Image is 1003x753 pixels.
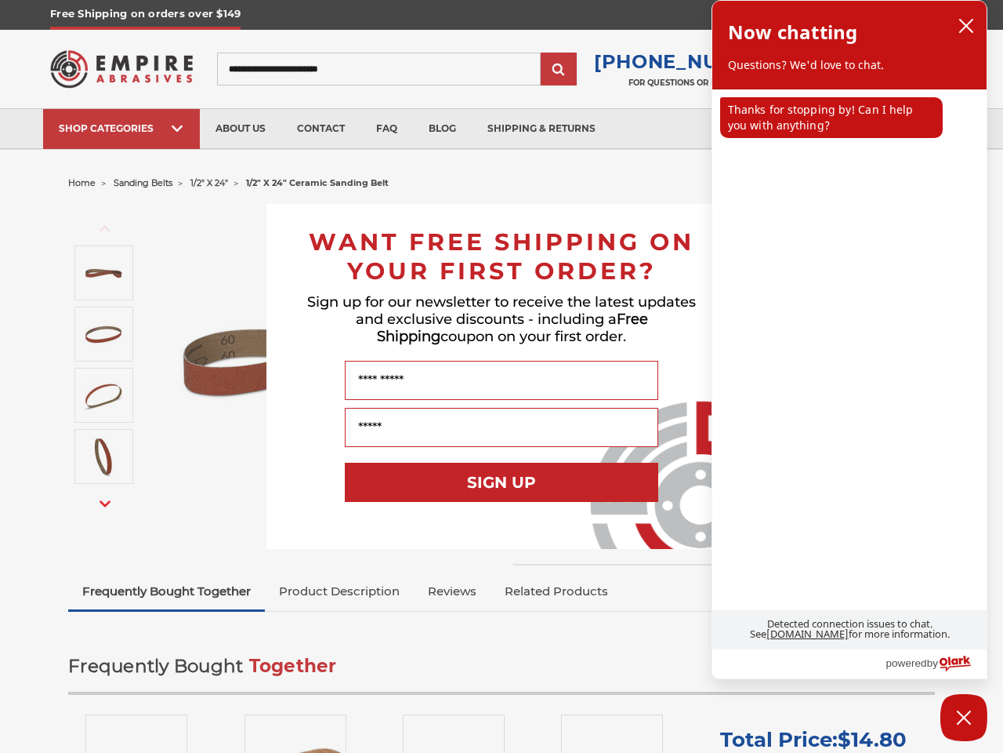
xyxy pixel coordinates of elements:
span: Sign up for our newsletter to receive the latest updates and exclusive discounts - including a co... [307,293,696,345]
button: close chatbox [954,14,979,38]
span: by [927,653,938,673]
a: Powered by Olark [885,649,987,678]
p: Thanks for stopping by! Can I help you with anything? [720,97,943,138]
a: [DOMAIN_NAME] [766,627,849,641]
p: Questions? We'd love to chat. [728,57,971,73]
span: powered [885,653,926,673]
p: Detected connection issues to chat. See for more information. [712,611,987,649]
div: chat [712,89,987,610]
h2: Now chatting [728,16,857,48]
span: Free Shipping [377,311,648,345]
button: SIGN UP [345,463,658,502]
button: Close Chatbox [940,694,987,741]
span: WANT FREE SHIPPING ON YOUR FIRST ORDER? [309,227,694,286]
